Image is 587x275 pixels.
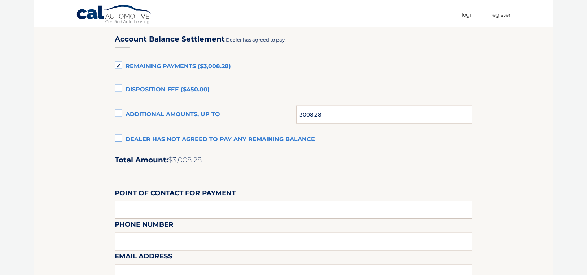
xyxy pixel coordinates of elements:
[296,106,472,124] input: Maximum Amount
[462,9,475,21] a: Login
[226,37,286,43] span: Dealer has agreed to pay:
[115,156,472,165] h2: Total Amount:
[115,108,297,122] label: Additional amounts, up to
[115,251,173,264] label: Email Address
[76,5,152,26] a: Cal Automotive
[115,60,472,74] label: Remaining Payments ($3,008.28)
[115,35,225,44] h3: Account Balance Settlement
[491,9,511,21] a: Register
[115,132,472,147] label: Dealer has not agreed to pay any remaining balance
[168,156,202,164] span: $3,008.28
[115,83,472,97] label: Disposition Fee ($450.00)
[115,188,236,201] label: Point of Contact for Payment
